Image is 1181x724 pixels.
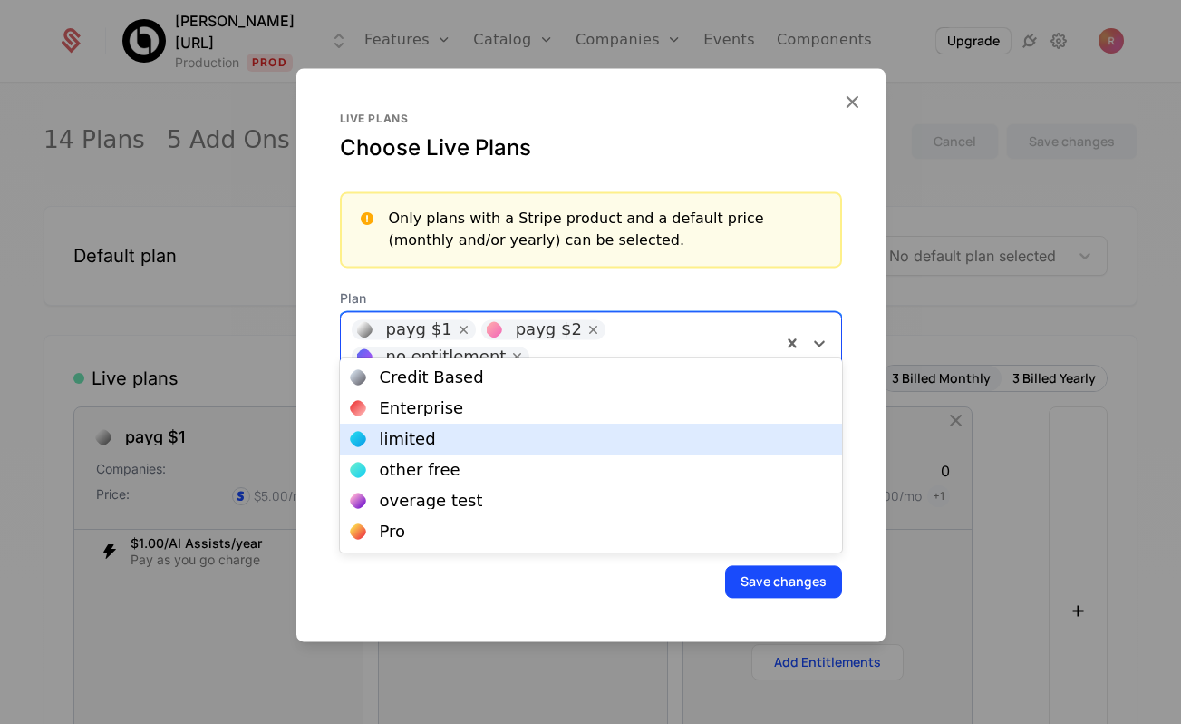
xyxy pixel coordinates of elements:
[380,369,484,386] div: Credit Based
[506,347,529,367] div: Remove [object Object]
[380,523,406,540] div: Pro
[452,319,476,339] div: Remove [object Object]
[725,565,842,598] button: Save changes
[389,208,826,251] div: Only plans with a Stripe product and a default price (monthly and/or yearly) can be selected.
[582,319,605,339] div: Remove [object Object]
[516,321,582,338] div: payg $2
[380,400,464,416] div: Enterprise
[386,348,507,365] div: no entitlement
[386,321,452,338] div: payg $1
[380,462,460,478] div: other free
[340,133,842,162] div: Choose Live Plans
[380,431,436,447] div: limited
[340,289,842,308] span: Plan
[340,112,842,126] div: Live plans
[380,493,483,509] div: overage test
